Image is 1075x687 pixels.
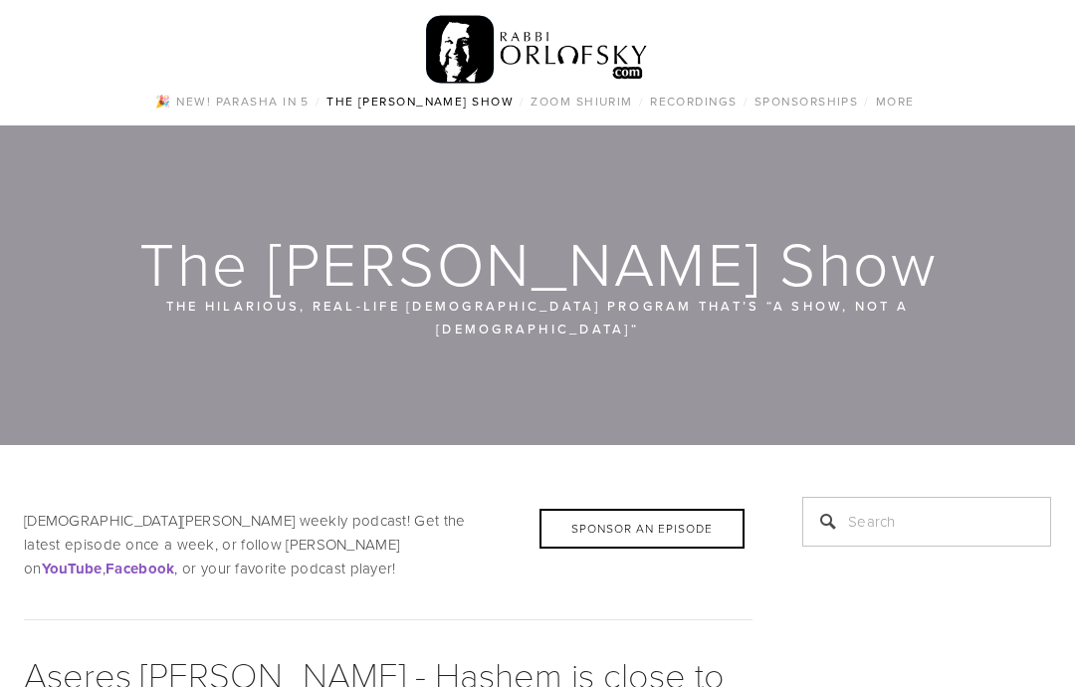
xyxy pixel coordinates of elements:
a: YouTube [42,558,103,578]
span: / [744,93,749,110]
a: The [PERSON_NAME] Show [321,89,520,114]
span: / [520,93,525,110]
div: Sponsor an Episode [539,509,745,549]
a: Zoom Shiurim [525,89,638,114]
a: Sponsorships [749,89,864,114]
a: Facebook [106,558,174,578]
span: / [316,93,321,110]
span: / [639,93,644,110]
input: Search [802,497,1051,547]
a: 🎉 NEW! Parasha in 5 [149,89,315,114]
strong: YouTube [42,558,103,579]
span: / [864,93,869,110]
h1: The [PERSON_NAME] Show [24,231,1053,295]
img: RabbiOrlofsky.com [426,11,648,89]
a: More [870,89,921,114]
strong: Facebook [106,558,174,579]
a: Recordings [644,89,743,114]
p: The hilarious, real-life [DEMOGRAPHIC_DATA] program that’s “a show, not a [DEMOGRAPHIC_DATA]“ [126,295,949,340]
p: [DEMOGRAPHIC_DATA][PERSON_NAME] weekly podcast! Get the latest episode once a week, or follow [PE... [24,509,752,580]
